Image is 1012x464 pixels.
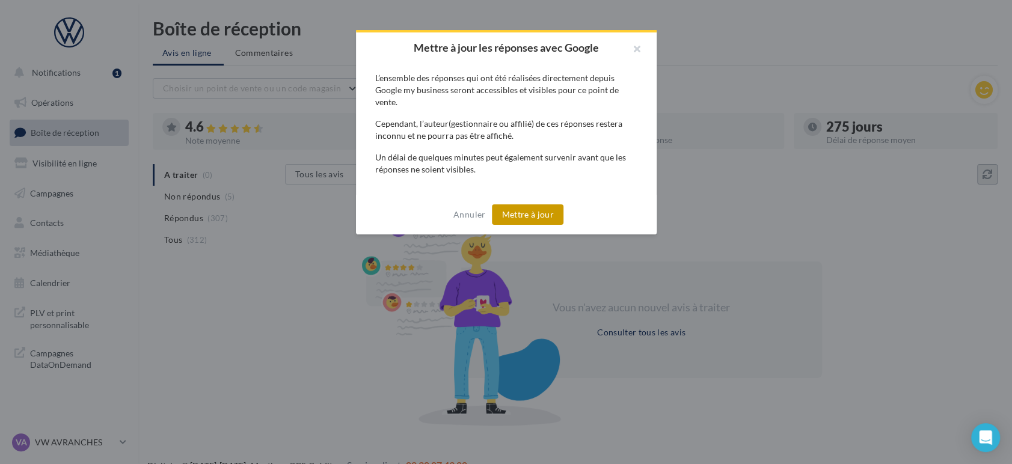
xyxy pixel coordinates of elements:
div: Cependant, l’auteur(gestionnaire ou affilié) de ces réponses restera inconnu et ne pourra pas êtr... [375,118,637,142]
span: L’ensemble des réponses qui ont été réalisées directement depuis Google my business seront access... [375,73,619,107]
div: Open Intercom Messenger [971,423,1000,452]
button: Mettre à jour [492,204,563,225]
h2: Mettre à jour les réponses avec Google [375,42,637,53]
div: Un délai de quelques minutes peut également survenir avant que les réponses ne soient visibles. [375,151,637,176]
button: Annuler [449,207,490,222]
